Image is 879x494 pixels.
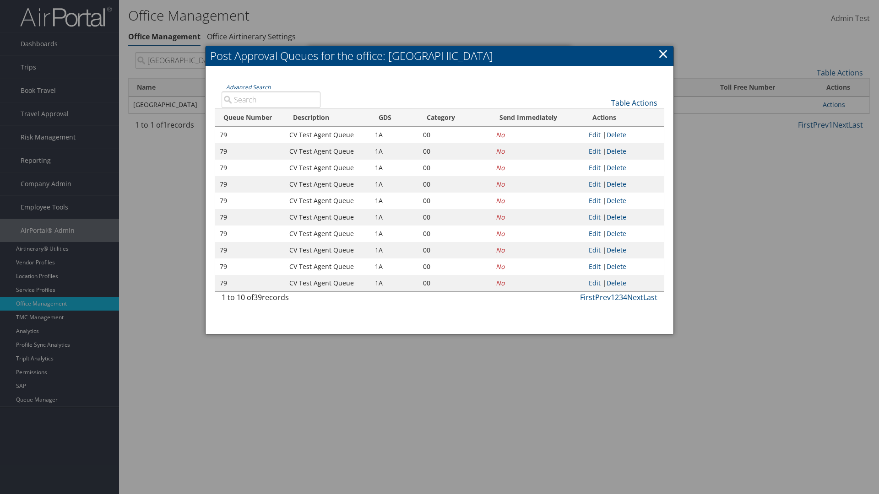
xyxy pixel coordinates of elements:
[589,213,601,221] a: Edit
[607,279,626,287] a: Delete
[370,209,418,226] td: 1A
[623,292,627,302] a: 4
[215,176,285,193] td: 79
[627,292,643,302] a: Next
[418,209,492,226] td: 00
[418,193,492,209] td: 00
[496,163,505,172] i: No
[215,209,285,226] td: 79
[285,209,371,226] td: CV Test Agent Queue
[285,127,371,143] td: CV Test Agent Queue
[285,109,371,127] th: Description: activate to sort column ascending
[370,160,418,176] td: 1A
[285,176,371,193] td: CV Test Agent Queue
[615,292,619,302] a: 2
[496,180,505,188] i: No
[584,209,664,226] td: |
[215,275,285,291] td: 79
[206,46,673,66] h2: Post Approval Queues for the office: [GEOGRAPHIC_DATA]
[222,91,320,108] input: Advanced Search
[496,147,505,156] i: No
[418,109,492,127] th: Category: activate to sort column ascending
[584,226,664,242] td: |
[589,246,601,254] a: Edit
[370,193,418,209] td: 1A
[370,226,418,242] td: 1A
[215,127,285,143] td: 79
[589,130,601,139] a: Edit
[215,226,285,242] td: 79
[418,258,492,275] td: 00
[222,292,320,307] div: 1 to 10 of records
[285,242,371,258] td: CV Test Agent Queue
[496,213,505,221] i: No
[595,292,611,302] a: Prev
[607,213,626,221] a: Delete
[658,44,668,63] a: ×
[589,229,601,238] a: Edit
[584,176,664,193] td: |
[584,143,664,160] td: |
[643,292,657,302] a: Last
[584,275,664,291] td: |
[496,196,505,205] i: No
[607,229,626,238] a: Delete
[285,143,371,160] td: CV Test Agent Queue
[418,275,492,291] td: 00
[607,246,626,254] a: Delete
[496,279,505,287] i: No
[589,262,601,271] a: Edit
[370,275,418,291] td: 1A
[215,258,285,275] td: 79
[370,127,418,143] td: 1A
[254,292,262,302] span: 39
[607,180,626,188] a: Delete
[418,242,492,258] td: 00
[285,193,371,209] td: CV Test Agent Queue
[215,143,285,160] td: 79
[370,176,418,193] td: 1A
[589,279,601,287] a: Edit
[607,196,626,205] a: Delete
[496,246,505,254] i: No
[607,262,626,271] a: Delete
[580,292,595,302] a: First
[589,196,601,205] a: Edit
[589,147,601,156] a: Edit
[496,130,505,139] i: No
[418,127,492,143] td: 00
[619,292,623,302] a: 3
[589,163,601,172] a: Edit
[607,147,626,156] a: Delete
[285,258,371,275] td: CV Test Agent Queue
[491,109,584,127] th: Send Immediately: activate to sort column ascending
[370,143,418,160] td: 1A
[584,242,664,258] td: |
[215,242,285,258] td: 79
[584,127,664,143] td: |
[418,160,492,176] td: 00
[370,258,418,275] td: 1A
[285,160,371,176] td: CV Test Agent Queue
[215,193,285,209] td: 79
[418,143,492,160] td: 00
[418,176,492,193] td: 00
[611,292,615,302] a: 1
[418,226,492,242] td: 00
[607,130,626,139] a: Delete
[584,193,664,209] td: |
[584,109,664,127] th: Actions
[496,229,505,238] i: No
[285,226,371,242] td: CV Test Agent Queue
[370,109,418,127] th: GDS: activate to sort column ascending
[496,262,505,271] i: No
[607,163,626,172] a: Delete
[584,258,664,275] td: |
[226,83,271,91] a: Advanced Search
[215,109,285,127] th: Queue Number: activate to sort column ascending
[370,242,418,258] td: 1A
[215,160,285,176] td: 79
[285,275,371,291] td: CV Test Agent Queue
[611,98,657,108] a: Table Actions
[589,180,601,188] a: Edit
